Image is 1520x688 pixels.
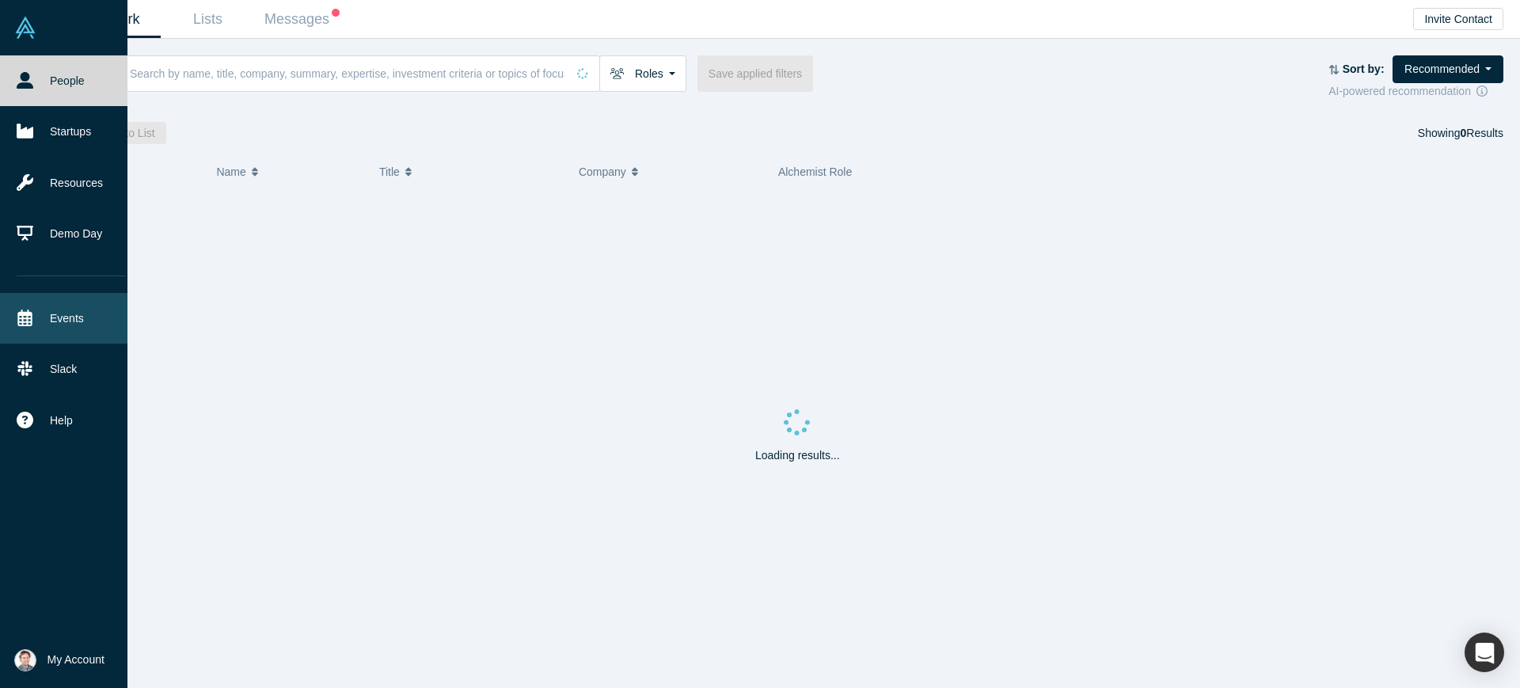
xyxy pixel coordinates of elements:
[1393,55,1503,83] button: Recommended
[47,652,104,668] span: My Account
[379,155,562,188] button: Title
[1461,127,1503,139] span: Results
[579,155,762,188] button: Company
[599,55,686,92] button: Roles
[14,649,36,671] img: Andres Valdivieso's Account
[128,55,566,92] input: Search by name, title, company, summary, expertise, investment criteria or topics of focus
[14,649,104,671] button: My Account
[1418,122,1503,144] div: Showing
[697,55,813,92] button: Save applied filters
[50,412,73,429] span: Help
[92,122,166,144] button: Add to List
[579,155,626,188] span: Company
[216,155,363,188] button: Name
[1461,127,1467,139] strong: 0
[216,155,245,188] span: Name
[755,447,840,464] p: Loading results...
[778,165,852,178] span: Alchemist Role
[1328,83,1503,100] div: AI-powered recommendation
[161,1,255,38] a: Lists
[1343,63,1385,75] strong: Sort by:
[255,1,349,38] a: Messages
[1413,8,1503,30] button: Invite Contact
[379,155,400,188] span: Title
[14,17,36,39] img: Alchemist Vault Logo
